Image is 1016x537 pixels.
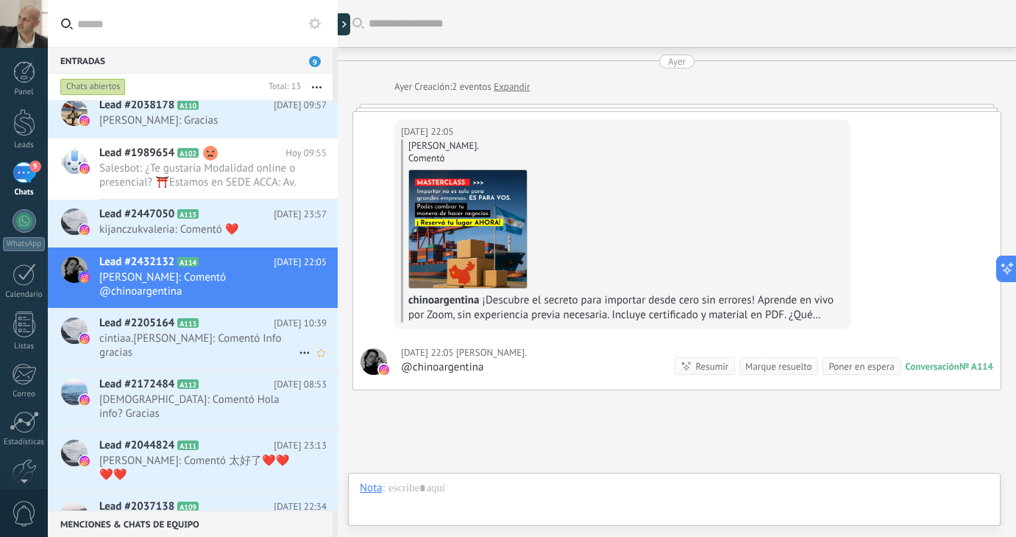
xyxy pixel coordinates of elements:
span: 2 eventos [452,80,491,94]
span: [DATE] 10:39 [274,316,327,331]
span: Lead #2447050 [99,207,174,222]
span: kijanczukvaleria: Comentó ❤️ [99,222,299,236]
span: [DATE] 22:05 [274,255,327,270]
span: ¡Descubre el secreto para importar desde cero sin errores! Aprende en vivo por Zoom, sin experien... [408,293,842,381]
img: instagram.svg [79,225,90,235]
div: [DATE] 22:05 [401,345,456,360]
span: [PERSON_NAME]: Comentó @chinoargentina [99,270,299,298]
img: instagram.svg [79,456,90,466]
div: Estadísticas [3,438,46,447]
a: Lead #2044824 A111 [DATE] 23:13 [PERSON_NAME]: Comentó 太好了❤️❤️❤️❤️ [48,431,338,491]
span: 9 [309,56,321,67]
span: Cynthia De Laurentiis. [456,345,527,360]
div: Leads [3,141,46,150]
span: [DATE] 23:57 [274,207,327,222]
div: Mostrar [335,13,350,35]
div: Chats abiertos [60,78,126,96]
div: Marque resuelto [745,359,811,373]
div: Menciones & Chats de equipo [48,510,333,537]
div: Creación: [394,80,530,94]
span: Lead #2037138 [99,499,174,514]
img: instagram.svg [79,116,90,126]
span: Lead #2044824 [99,438,174,453]
a: Lead #2447050 A115 [DATE] 23:57 kijanczukvaleria: Comentó ❤️ [48,200,338,247]
span: [PERSON_NAME]: Comentó 太好了❤️❤️❤️❤️ [99,454,299,482]
img: 17954528825837851 [409,170,527,288]
div: Conversación [906,360,959,373]
img: instagram.svg [79,273,90,283]
span: A110 [177,100,199,110]
div: Entradas [48,47,333,74]
img: instagram.svg [79,395,90,405]
button: Más [301,74,333,100]
span: A109 [177,502,199,511]
a: Lead #1989654 A102 Hoy 09:55 Salesbot: ¿Te gustaría Modalidad online o presencial? ⛩️Estamos en S... [48,138,338,199]
img: instagram.svg [79,164,90,174]
span: Lead #2172484 [99,377,174,392]
div: Listas [3,342,46,351]
span: 9 [29,161,41,172]
span: A114 [177,257,199,267]
a: Expandir [494,80,530,94]
span: A111 [177,441,199,450]
div: Correo [3,390,46,399]
span: Cynthia De Laurentiis. [360,348,387,375]
a: Lead #2038178 A110 [DATE] 09:57 [PERSON_NAME]: Gracias [48,91,338,138]
a: Lead #2432132 A114 [DATE] 22:05 [PERSON_NAME]: Comentó @chinoargentina [48,248,338,308]
span: A115 [177,209,199,219]
div: Poner en espera [828,359,894,373]
div: [DATE] 22:05 [401,124,456,139]
div: № A114 [959,360,993,373]
div: Resumir [695,359,728,373]
span: Lead #2038178 [99,98,174,113]
span: Lead #2432132 [99,255,174,270]
span: A102 [177,148,199,158]
span: cintiaa.[PERSON_NAME]: Comentó Info gracias [99,331,299,359]
span: chinoargentina [408,293,479,307]
div: @chinoargentina [401,360,527,375]
span: A113 [177,318,199,328]
div: [PERSON_NAME]. Comentó [408,139,844,164]
span: Lead #1989654 [99,146,174,161]
span: : [383,481,385,496]
span: [DATE] 08:53 [274,377,327,392]
div: Chats [3,188,46,197]
div: WhatsApp [3,237,45,251]
div: Total: 13 [263,80,301,94]
span: A112 [177,379,199,389]
img: instagram.svg [379,365,389,375]
span: Salesbot: ¿Te gustaría Modalidad online o presencial? ⛩️Estamos en SEDE ACCA: Av. [PERSON_NAME] 2... [99,161,299,189]
span: [DEMOGRAPHIC_DATA]: Comentó Hola info? Gracias [99,393,299,421]
div: Ayer [668,55,686,69]
span: Lead #2205164 [99,316,174,331]
div: Calendario [3,290,46,300]
span: [PERSON_NAME]: Gracias [99,113,299,127]
div: Panel [3,88,46,97]
span: [DATE] 22:34 [274,499,327,514]
span: [DATE] 09:57 [274,98,327,113]
span: Hoy 09:55 [285,146,327,161]
a: Lead #2205164 A113 [DATE] 10:39 cintiaa.[PERSON_NAME]: Comentó Info gracias [48,309,338,369]
a: Lead #2172484 A112 [DATE] 08:53 [DEMOGRAPHIC_DATA]: Comentó Hola info? Gracias [48,370,338,430]
span: [DATE] 23:13 [274,438,327,453]
div: Ayer [394,80,414,94]
img: instagram.svg [79,334,90,344]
